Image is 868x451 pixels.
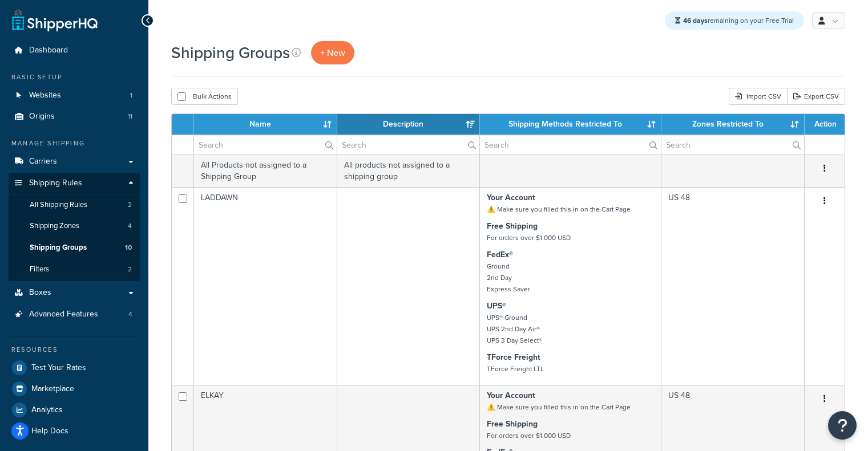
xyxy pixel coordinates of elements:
[661,187,805,385] td: US 48
[729,88,787,105] div: Import CSV
[9,345,140,355] div: Resources
[487,192,535,204] strong: Your Account
[9,379,140,399] a: Marketplace
[31,426,68,436] span: Help Docs
[828,411,857,440] button: Open Resource Center
[9,106,140,127] a: Origins 11
[9,173,140,281] li: Shipping Rules
[31,363,86,373] span: Test Your Rates
[311,41,354,64] a: + New
[9,85,140,106] a: Websites 1
[487,204,631,214] small: ⚠️ Make sure you filled this in on the Cart Page
[805,114,845,135] th: Action
[9,237,140,258] a: Shipping Groups 10
[194,187,337,385] td: LADDAWN
[9,194,140,216] li: All Shipping Rules
[9,304,140,325] li: Advanced Features
[30,221,79,231] span: Shipping Zones
[661,114,805,135] th: Zones Restricted To: activate to sort column ascending
[487,261,530,294] small: Ground 2nd Day Express Saver
[487,364,544,374] small: TForce Freight LTL
[9,237,140,258] li: Shipping Groups
[29,310,98,319] span: Advanced Features
[9,216,140,237] li: Shipping Zones
[487,249,513,261] strong: FedEx®
[9,194,140,216] a: All Shipping Rules 2
[171,42,290,64] h1: Shipping Groups
[480,114,661,135] th: Shipping Methods Restricted To: activate to sort column ascending
[487,418,538,430] strong: Free Shipping
[125,243,132,253] span: 10
[128,310,132,319] span: 4
[128,112,132,121] span: 11
[9,259,140,280] a: Filters 2
[337,114,481,135] th: Description: activate to sort column ascending
[9,304,140,325] a: Advanced Features 4
[487,300,506,312] strong: UPS®
[683,15,708,26] strong: 46 days
[31,405,63,415] span: Analytics
[9,216,140,237] a: Shipping Zones 4
[29,112,55,121] span: Origins
[9,357,140,378] a: Test Your Rates
[320,46,345,59] span: + New
[9,139,140,148] div: Manage Shipping
[487,312,542,346] small: UPS® Ground UPS 2nd Day Air® UPS 3 Day Select®
[128,221,132,231] span: 4
[487,351,540,363] strong: TForce Freight
[29,288,51,298] span: Boxes
[9,85,140,106] li: Websites
[9,421,140,441] a: Help Docs
[194,135,337,155] input: Search
[487,220,538,232] strong: Free Shipping
[337,155,481,187] td: All products not assigned to a shipping group
[665,11,804,30] div: remaining on your Free Trial
[171,88,238,105] button: Bulk Actions
[487,389,535,401] strong: Your Account
[29,157,57,166] span: Carriers
[9,40,140,61] a: Dashboard
[9,151,140,172] a: Carriers
[128,200,132,210] span: 2
[487,233,571,243] small: For orders over $1.000 USD
[30,243,87,253] span: Shipping Groups
[29,46,68,55] span: Dashboard
[9,106,140,127] li: Origins
[194,155,337,187] td: All Products not assigned to a Shipping Group
[787,88,845,105] a: Export CSV
[12,9,98,31] a: ShipperHQ Home
[29,178,82,188] span: Shipping Rules
[31,384,74,394] span: Marketplace
[9,259,140,280] li: Filters
[9,173,140,194] a: Shipping Rules
[194,114,337,135] th: Name: activate to sort column ascending
[337,135,480,155] input: Search
[128,265,132,274] span: 2
[480,135,661,155] input: Search
[487,402,631,412] small: ⚠️ Make sure you filled this in on the Cart Page
[30,265,49,274] span: Filters
[661,135,804,155] input: Search
[130,91,132,100] span: 1
[487,430,571,441] small: For orders over $1.000 USD
[9,400,140,420] a: Analytics
[29,91,61,100] span: Websites
[9,282,140,303] a: Boxes
[30,200,87,210] span: All Shipping Rules
[9,72,140,82] div: Basic Setup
